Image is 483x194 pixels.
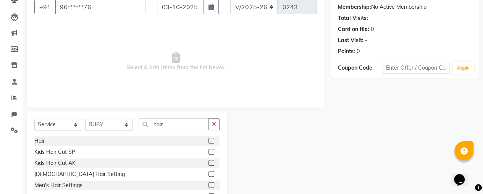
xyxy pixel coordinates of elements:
[383,62,449,74] input: Enter Offer / Coupon Code
[365,36,367,44] div: -
[338,36,363,44] div: Last Visit:
[338,64,383,72] div: Coupon Code
[371,25,374,33] div: 0
[34,159,76,167] div: Kids Hair Cut AK
[338,25,369,33] div: Card on file:
[338,14,368,22] div: Total Visits:
[34,170,125,178] div: [DEMOGRAPHIC_DATA] Hair Setting
[34,181,82,189] div: Men's Hair Settings
[338,3,472,11] div: No Active Membership
[357,47,360,55] div: 0
[451,163,475,186] iframe: chat widget
[338,3,371,11] div: Membership:
[338,47,355,55] div: Points:
[34,23,317,100] span: Select & add items from the list below
[34,148,75,156] div: Kids Hair Cut SP
[34,137,45,145] div: Hair
[452,62,474,74] button: Apply
[139,118,209,130] input: Search or Scan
